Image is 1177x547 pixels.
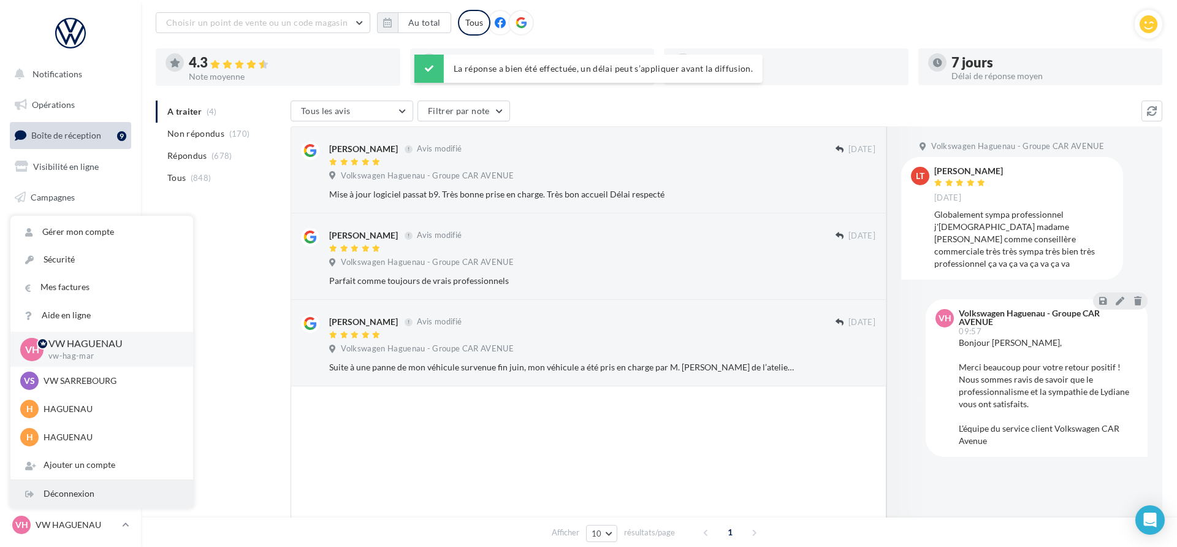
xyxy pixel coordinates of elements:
[291,101,413,121] button: Tous les avis
[10,246,193,273] a: Sécurité
[697,56,899,69] div: 80 %
[341,343,514,354] span: Volkswagen Haguenau - Groupe CAR AVENUE
[7,245,134,271] a: Médiathèque
[10,302,193,329] a: Aide en ligne
[329,275,796,287] div: Parfait comme toujours de vrais professionnels
[624,527,675,538] span: résultats/page
[167,128,224,140] span: Non répondus
[7,92,134,118] a: Opérations
[377,12,451,33] button: Au total
[301,105,351,116] span: Tous les avis
[156,12,370,33] button: Choisir un point de vente ou un code magasin
[44,431,178,443] p: HAGUENAU
[417,144,462,154] span: Avis modifié
[934,193,961,204] span: [DATE]
[7,154,134,180] a: Visibilité en ligne
[341,257,514,268] span: Volkswagen Haguenau - Groupe CAR AVENUE
[414,55,763,83] div: La réponse a bien été effectuée, un délai peut s’appliquer avant la diffusion.
[959,337,1138,447] div: Bonjour [PERSON_NAME], Merci beaucoup pour votre retour positif ! Nous sommes ravis de savoir que...
[916,170,924,182] span: LT
[7,347,134,383] a: Campagnes DataOnDemand
[48,351,173,362] p: vw-hag-mar
[7,185,134,210] a: Campagnes
[44,375,178,387] p: VW SARREBOURG
[189,72,390,81] div: Note moyenne
[934,208,1113,270] div: Globalement sympa professionnel j'[DEMOGRAPHIC_DATA] madame [PERSON_NAME] comme conseillère comme...
[329,229,398,242] div: [PERSON_NAME]
[26,431,33,443] span: H
[697,72,899,80] div: Taux de réponse
[32,99,75,110] span: Opérations
[417,101,510,121] button: Filtrer par note
[24,375,35,387] span: VS
[191,173,211,183] span: (848)
[31,191,75,202] span: Campagnes
[939,312,951,324] span: VH
[48,337,173,351] p: VW HAGUENAU
[959,309,1135,326] div: Volkswagen Haguenau - Groupe CAR AVENUE
[848,231,875,242] span: [DATE]
[959,327,981,335] span: 09:57
[329,316,398,328] div: [PERSON_NAME]
[189,56,390,70] div: 4.3
[44,403,178,415] p: HAGUENAU
[31,130,101,140] span: Boîte de réception
[7,122,134,148] a: Boîte de réception9
[592,529,602,538] span: 10
[166,17,348,28] span: Choisir un point de vente ou un code magasin
[951,56,1153,69] div: 7 jours
[167,150,207,162] span: Répondus
[329,361,796,373] div: Suite à une panne de mon véhicule survenue fin juin, mon véhicule a été pris en charge par M. [PE...
[1135,505,1165,535] div: Open Intercom Messenger
[15,519,28,531] span: VH
[458,10,490,36] div: Tous
[720,522,740,542] span: 1
[10,451,193,479] div: Ajouter un compte
[7,61,129,87] button: Notifications
[117,131,126,141] div: 9
[7,276,134,302] a: Calendrier
[931,141,1104,152] span: Volkswagen Haguenau - Groupe CAR AVENUE
[848,144,875,155] span: [DATE]
[10,218,193,246] a: Gérer mon compte
[934,167,1003,175] div: [PERSON_NAME]
[167,172,186,184] span: Tous
[10,480,193,508] div: Déconnexion
[417,317,462,327] span: Avis modifié
[33,161,99,172] span: Visibilité en ligne
[341,170,514,182] span: Volkswagen Haguenau - Groupe CAR AVENUE
[10,513,131,537] a: VH VW HAGUENAU
[7,306,134,342] a: PLV et print personnalisable
[32,69,82,79] span: Notifications
[229,129,250,139] span: (170)
[10,273,193,301] a: Mes factures
[36,519,117,531] p: VW HAGUENAU
[329,188,796,201] div: Mise à jour logiciel passat b9. Très bonne prise en charge. Très bon accueil Délai respecté
[848,317,875,328] span: [DATE]
[586,525,617,542] button: 10
[329,143,398,155] div: [PERSON_NAME]
[552,527,579,538] span: Afficher
[417,231,462,240] span: Avis modifié
[26,403,33,415] span: H
[211,151,232,161] span: (678)
[25,342,39,356] span: VH
[7,215,134,240] a: Contacts
[398,12,451,33] button: Au total
[951,72,1153,80] div: Délai de réponse moyen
